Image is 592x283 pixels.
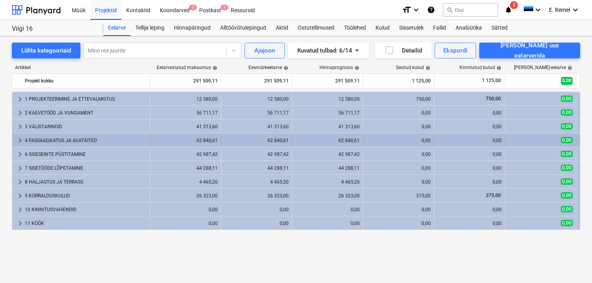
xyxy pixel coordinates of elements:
div: 0,00 [366,207,431,212]
button: Lülita kategooriaid [12,43,80,58]
span: keyboard_arrow_right [15,108,25,118]
div: 0,00 [437,138,502,143]
div: 42 987,42 [153,152,218,157]
div: 0,00 [224,207,289,212]
button: Ajajoon [245,43,285,58]
a: Kulud [371,20,394,36]
span: 375,00 [485,193,502,198]
span: 1 [220,5,228,10]
div: Viigi 16 [12,25,94,33]
div: 4 465,20 [295,179,360,185]
a: Analüütika [451,20,487,36]
span: keyboard_arrow_right [15,163,25,173]
div: Ekspordi [443,45,467,56]
span: 1 125,00 [481,77,502,84]
div: 62 840,61 [295,138,360,143]
div: 44 288,11 [295,165,360,171]
span: 0,00 [561,178,573,185]
span: 3 [189,5,197,10]
div: 0,00 [437,221,502,226]
div: Hinnaprognoos [319,65,359,70]
div: 26 323,00 [295,193,360,199]
div: 0,00 [295,221,360,226]
span: 750,00 [485,96,502,101]
div: 62 840,61 [224,138,289,143]
span: keyboard_arrow_right [15,177,25,187]
button: Ekspordi [435,43,476,58]
div: 0,00 [366,165,431,171]
div: 9 KORRALDUSKULUD [25,189,147,202]
div: 44 288,11 [153,165,218,171]
div: Eelarvestatud maksumus [157,65,217,70]
div: 0,00 [437,165,502,171]
span: 0,00 [561,206,573,212]
span: help [353,66,359,70]
div: 8 HALJASTUS JA TERRASS [25,176,147,188]
span: 0,00 [561,151,573,157]
div: 56 711,17 [153,110,218,116]
div: 0,00 [437,110,502,116]
a: Aktid [271,20,293,36]
a: Hinnapäringud [169,20,215,36]
a: Alltöövõtulepingud [215,20,271,36]
span: 0,00 [561,77,573,84]
span: help [566,66,572,70]
span: help [211,66,217,70]
button: Detailid [375,43,431,58]
span: 0,00 [561,192,573,199]
div: 375,00 [366,193,431,199]
span: keyboard_arrow_right [15,219,25,228]
a: Tellija leping [131,20,169,36]
a: Sissetulek [394,20,428,36]
div: 44 288,11 [224,165,289,171]
a: Töölehed [339,20,371,36]
div: Projekt kokku [25,75,147,87]
div: 6 SISESEINTE PÜSTITAMINE [25,148,147,161]
div: 0,00 [366,221,431,226]
span: help [495,66,501,70]
div: 0,00 [437,179,502,185]
div: 26 323,00 [224,193,289,199]
div: 12 580,00 [153,96,218,102]
div: Lülita kategooriaid [21,45,71,56]
button: [PERSON_NAME] uus eelarverida [479,43,580,58]
div: Ajajoon [254,45,275,56]
span: 0,00 [561,96,573,102]
div: 0,00 [437,152,502,157]
span: 0,00 [561,137,573,143]
div: 26 323,00 [153,193,218,199]
div: 4 465,20 [224,179,289,185]
div: 2 KAEVETÖÖD JA VUNDAMENT [25,107,147,119]
span: keyboard_arrow_right [15,205,25,214]
div: 11 KÖÖK [25,217,147,230]
span: keyboard_arrow_right [15,150,25,159]
div: 41 313,60 [224,124,289,129]
div: 12 580,00 [295,96,360,102]
div: 291 509,11 [153,75,218,87]
div: 1 125,00 [366,75,431,87]
span: 0,00 [561,109,573,116]
div: 12 580,00 [224,96,289,102]
div: Artikkel [12,65,150,70]
div: 0,00 [366,152,431,157]
div: 1 PROJEKTEERIMINE JA ETTEVALMISTUS [25,93,147,105]
div: 0,00 [437,207,502,212]
div: Seotud kulud [396,65,430,70]
div: 291 509,11 [224,75,289,87]
span: help [282,66,288,70]
a: Sätted [487,20,512,36]
div: 0,00 [366,138,431,143]
span: keyboard_arrow_right [15,136,25,145]
div: Failid [428,20,451,36]
div: 750,00 [366,96,431,102]
div: 4 FASSAAD,KATUS JA AVATÄITED [25,134,147,147]
div: 0,00 [224,221,289,226]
